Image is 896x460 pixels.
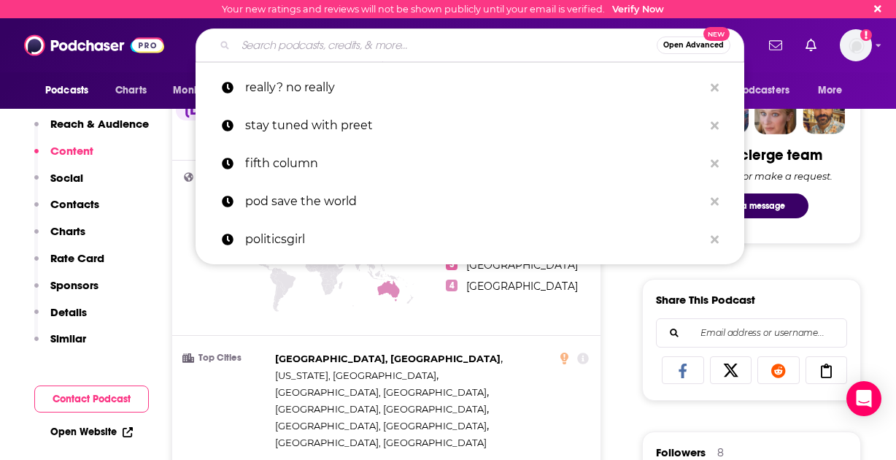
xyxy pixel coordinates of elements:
img: User Profile [840,29,872,61]
span: [GEOGRAPHIC_DATA], [GEOGRAPHIC_DATA] [275,353,501,364]
a: Verify Now [612,4,664,15]
button: Sponsors [34,278,99,305]
button: open menu [35,77,107,104]
span: [GEOGRAPHIC_DATA], [GEOGRAPHIC_DATA] [275,403,487,415]
span: , [275,401,489,418]
span: More [818,80,843,101]
a: really? no really [196,69,744,107]
a: politicsgirl [196,221,744,258]
span: Charts [115,80,147,101]
img: Podchaser - Follow, Share and Rate Podcasts [24,31,164,59]
div: Ask a question or make a request. [671,170,833,182]
p: politicsgirl [245,221,703,258]
span: [GEOGRAPHIC_DATA] [466,280,578,293]
a: Show notifications dropdown [763,33,788,58]
div: Your new ratings and reviews will not be shown publicly until your email is verified. [222,4,664,15]
span: , [275,384,489,401]
p: Details [50,305,87,319]
button: open menu [808,77,861,104]
div: [DEMOGRAPHIC_DATA] [176,100,346,120]
div: Open Intercom Messenger [846,381,881,416]
a: Copy Link [806,356,848,384]
p: Reach & Audience [50,117,149,131]
button: Open AdvancedNew [657,37,730,54]
button: Reach & Audience [34,117,149,144]
button: Charts [34,224,85,251]
a: Open Website [50,426,133,438]
p: pod save the world [245,183,703,221]
button: Content [34,144,93,171]
a: Charts [106,77,155,104]
h3: Share This Podcast [656,293,755,307]
span: Monitoring [173,80,225,101]
span: 4 [446,280,457,291]
span: [GEOGRAPHIC_DATA], [GEOGRAPHIC_DATA] [275,420,487,432]
span: [US_STATE], [GEOGRAPHIC_DATA] [275,369,436,381]
button: Details [34,305,87,332]
button: Similar [34,331,86,359]
span: [GEOGRAPHIC_DATA], [GEOGRAPHIC_DATA] [275,437,487,448]
p: Content [50,144,93,158]
span: , [275,418,489,434]
a: stay tuned with preet [196,107,744,145]
a: fifth column [196,145,744,183]
span: Podcasts [45,80,88,101]
span: , [275,367,439,384]
p: Charts [50,224,85,238]
div: Your concierge team [681,146,822,164]
span: [GEOGRAPHIC_DATA], [GEOGRAPHIC_DATA] [275,386,487,398]
input: Email address or username... [668,319,835,347]
div: Search podcasts, credits, & more... [196,28,744,62]
button: open menu [710,77,811,104]
span: Logged in as carlosrosario [840,29,872,61]
a: Share on Reddit [757,356,800,384]
p: Similar [50,331,86,345]
span: 3 [446,258,457,270]
button: Show profile menu [840,29,872,61]
a: Show notifications dropdown [800,33,822,58]
svg: Email not verified [860,29,872,41]
p: Social [50,171,83,185]
p: Rate Card [50,251,104,265]
img: Jules Profile [754,92,797,134]
a: Share on Facebook [662,356,704,384]
span: Open Advanced [663,42,724,49]
button: Contact Podcast [34,386,149,413]
button: Social [34,171,83,198]
h3: Top Cities [184,353,269,363]
button: Send a message [695,193,808,218]
p: Sponsors [50,278,99,292]
div: Search followers [656,318,847,348]
span: [GEOGRAPHIC_DATA] [466,258,578,272]
button: Rate Card [34,251,104,278]
button: Contacts [34,197,99,224]
button: open menu [163,77,244,104]
p: Contacts [50,197,99,211]
span: Followers [656,445,706,459]
span: For Podcasters [719,80,789,101]
p: stay tuned with preet [245,107,703,145]
p: fifth column [245,145,703,183]
input: Search podcasts, credits, & more... [236,34,657,57]
span: New [703,27,730,41]
a: pod save the world [196,183,744,221]
div: 8 [717,446,724,459]
img: Jon Profile [803,92,845,134]
span: , [275,350,503,367]
p: really? no really [245,69,703,107]
a: Share on X/Twitter [710,356,752,384]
